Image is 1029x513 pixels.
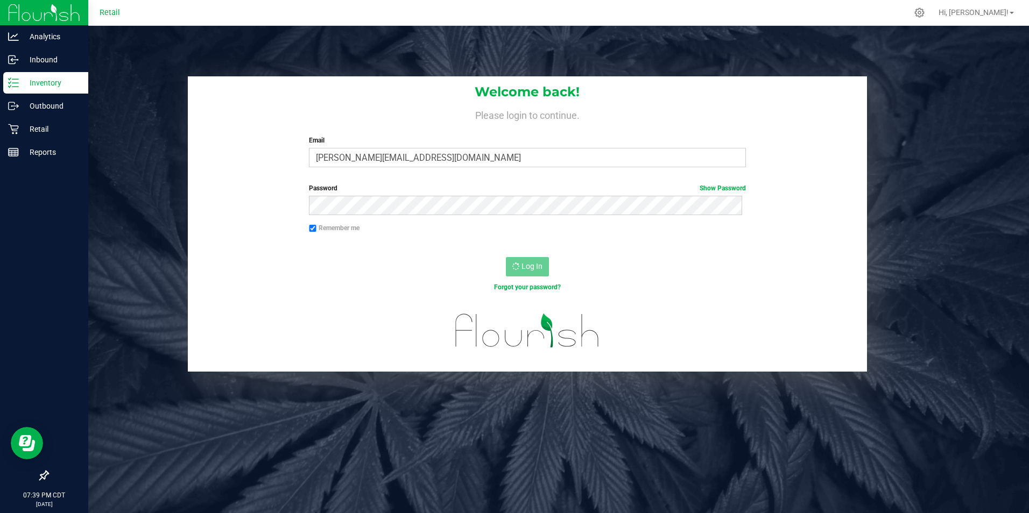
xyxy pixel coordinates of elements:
[19,99,83,112] p: Outbound
[521,262,542,270] span: Log In
[309,136,746,145] label: Email
[8,31,19,42] inline-svg: Analytics
[309,225,316,232] input: Remember me
[19,53,83,66] p: Inbound
[5,490,83,500] p: 07:39 PM CDT
[8,124,19,134] inline-svg: Retail
[19,30,83,43] p: Analytics
[188,85,868,99] h1: Welcome back!
[506,257,549,276] button: Log In
[100,8,120,17] span: Retail
[19,123,83,136] p: Retail
[442,303,612,358] img: flourish_logo.svg
[700,184,746,192] a: Show Password
[19,146,83,159] p: Reports
[11,427,43,459] iframe: Resource center
[19,76,83,89] p: Inventory
[309,184,337,192] span: Password
[8,101,19,111] inline-svg: Outbound
[8,77,19,88] inline-svg: Inventory
[8,54,19,65] inline-svg: Inbound
[8,147,19,158] inline-svg: Reports
[5,500,83,508] p: [DATE]
[188,108,868,120] h4: Please login to continue.
[913,8,926,18] div: Manage settings
[494,283,561,291] a: Forgot your password?
[309,223,360,233] label: Remember me
[939,8,1009,17] span: Hi, [PERSON_NAME]!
